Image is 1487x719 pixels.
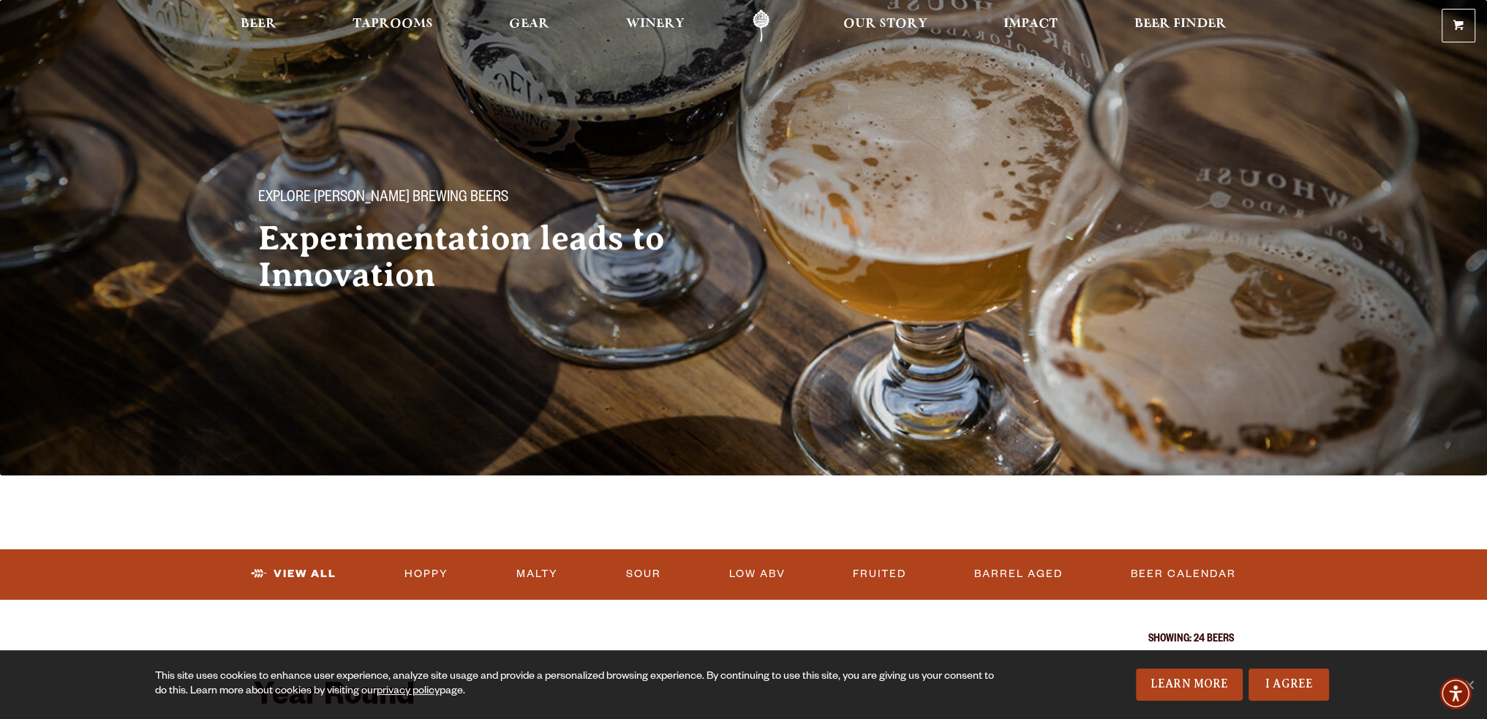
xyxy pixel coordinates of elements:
[155,670,1004,699] div: This site uses cookies to enhance user experience, analyze site usage and provide a personalized ...
[245,557,342,591] a: View All
[1125,557,1242,591] a: Beer Calendar
[617,10,694,42] a: Winery
[241,18,276,30] span: Beer
[509,18,549,30] span: Gear
[1136,669,1243,701] a: Learn More
[254,634,1234,646] p: Showing: 24 Beers
[843,18,927,30] span: Our Story
[734,10,788,42] a: Odell Home
[258,220,715,293] h2: Experimentation leads to Innovation
[723,557,791,591] a: Low ABV
[620,557,667,591] a: Sour
[626,18,685,30] span: Winery
[1124,10,1235,42] a: Beer Finder
[377,686,440,698] a: privacy policy
[847,557,912,591] a: Fruited
[1134,18,1226,30] span: Beer Finder
[500,10,559,42] a: Gear
[968,557,1069,591] a: Barrel Aged
[834,10,937,42] a: Our Story
[1439,677,1472,709] div: Accessibility Menu
[231,10,286,42] a: Beer
[258,189,508,208] span: Explore [PERSON_NAME] Brewing Beers
[1249,669,1329,701] a: I Agree
[511,557,564,591] a: Malty
[343,10,443,42] a: Taprooms
[399,557,454,591] a: Hoppy
[353,18,433,30] span: Taprooms
[994,10,1067,42] a: Impact
[1004,18,1058,30] span: Impact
